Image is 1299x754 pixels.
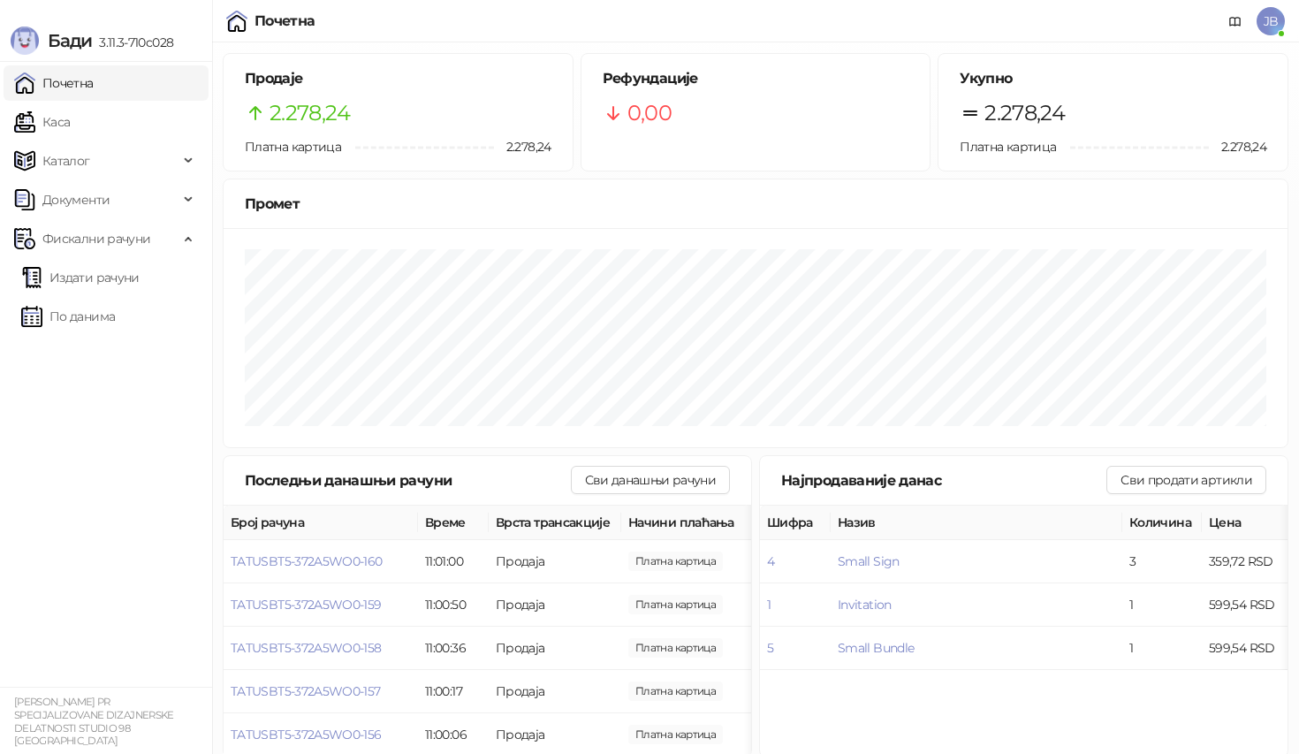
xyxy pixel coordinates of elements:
div: Последњи данашњи рачуни [245,469,571,491]
span: Фискални рачуни [42,221,150,256]
a: Издати рачуни [21,260,140,295]
h5: Рефундације [603,68,909,89]
span: Бади [48,30,92,51]
th: Количина [1122,506,1202,540]
td: Продаја [489,583,621,627]
button: TATUSBT5-372A5WO0-160 [231,553,383,569]
th: Број рачуна [224,506,418,540]
td: Продаја [489,540,621,583]
td: 1 [1122,583,1202,627]
td: 11:00:36 [418,627,489,670]
span: Документи [42,182,110,217]
button: Small Bundle [838,640,914,656]
span: 2.278,24 [984,96,1065,130]
td: 3 [1122,540,1202,583]
span: 599,54 [628,682,723,701]
span: 2.278,24 [270,96,350,130]
button: Small Sign [838,553,900,569]
span: JB [1257,7,1285,35]
a: Документација [1221,7,1250,35]
td: 11:00:50 [418,583,489,627]
span: 2.278,24 [494,137,551,156]
button: Сви данашњи рачуни [571,466,730,494]
th: Шифра [760,506,831,540]
td: Продаја [489,627,621,670]
button: Invitation [838,597,892,613]
a: Почетна [14,65,94,101]
span: Каталог [42,143,90,179]
th: Назив [831,506,1122,540]
span: 3.11.3-710c028 [92,34,173,50]
small: [PERSON_NAME] PR SPECIJALIZOVANE DIZAJNERSKE DELATNOSTI STUDIO 98 [GEOGRAPHIC_DATA] [14,696,174,747]
button: 5 [767,640,773,656]
span: 2.278,24 [1209,137,1266,156]
td: 11:00:17 [418,670,489,713]
th: Начини плаћања [621,506,798,540]
h5: Укупно [960,68,1266,89]
span: Платна картица [960,139,1056,155]
button: TATUSBT5-372A5WO0-158 [231,640,382,656]
button: 1 [767,597,771,613]
td: 11:01:00 [418,540,489,583]
span: 359,72 [628,552,723,571]
button: TATUSBT5-372A5WO0-159 [231,597,382,613]
h5: Продаје [245,68,551,89]
span: 359,72 [628,725,723,744]
th: Врста трансакције [489,506,621,540]
span: Платна картица [245,139,341,155]
th: Време [418,506,489,540]
div: Почетна [254,14,315,28]
button: TATUSBT5-372A5WO0-157 [231,683,381,699]
button: 4 [767,553,774,569]
span: 359,72 [628,595,723,614]
div: Промет [245,193,1266,215]
a: По данима [21,299,115,334]
span: 0,00 [627,96,672,130]
img: Logo [11,27,39,55]
button: TATUSBT5-372A5WO0-156 [231,727,382,743]
div: Најпродаваније данас [781,469,1106,491]
span: 599,54 [628,638,723,658]
a: Каса [14,104,70,140]
td: Продаја [489,670,621,713]
button: Сви продати артикли [1106,466,1266,494]
td: 1 [1122,627,1202,670]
